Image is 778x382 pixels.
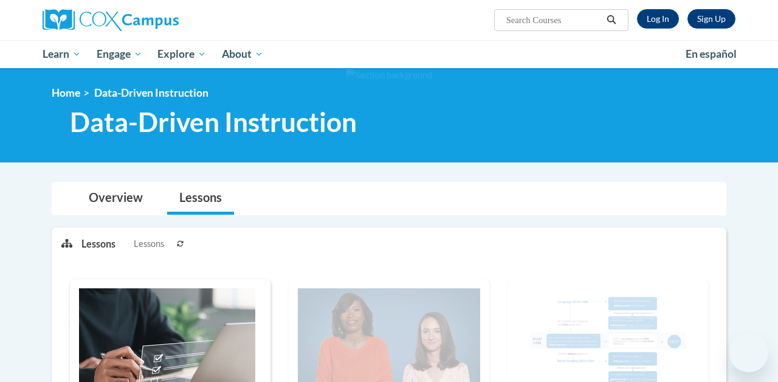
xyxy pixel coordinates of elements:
[150,40,214,68] a: Explore
[346,69,432,82] img: Section background
[686,47,737,60] span: En español
[81,237,115,251] p: Lessons
[602,13,621,27] button: Search
[52,86,80,99] a: Home
[214,40,271,68] a: About
[729,333,768,372] iframe: Button to launch messaging window
[134,237,164,251] span: Lessons
[637,9,679,29] a: Log In
[678,41,745,67] a: En español
[222,47,263,61] span: About
[43,47,81,61] span: Learn
[43,9,261,31] a: Cox Campus
[89,40,150,68] a: Engage
[97,47,142,61] span: Engage
[167,182,234,215] a: Lessons
[157,47,206,61] span: Explore
[94,86,208,99] span: Data-Driven Instruction
[77,182,155,215] a: Overview
[35,40,89,68] a: Learn
[70,106,357,138] span: Data-Driven Instruction
[43,9,179,31] img: Cox Campus
[33,40,745,68] div: Main menu
[505,13,602,27] input: Search Courses
[687,9,735,29] a: Register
